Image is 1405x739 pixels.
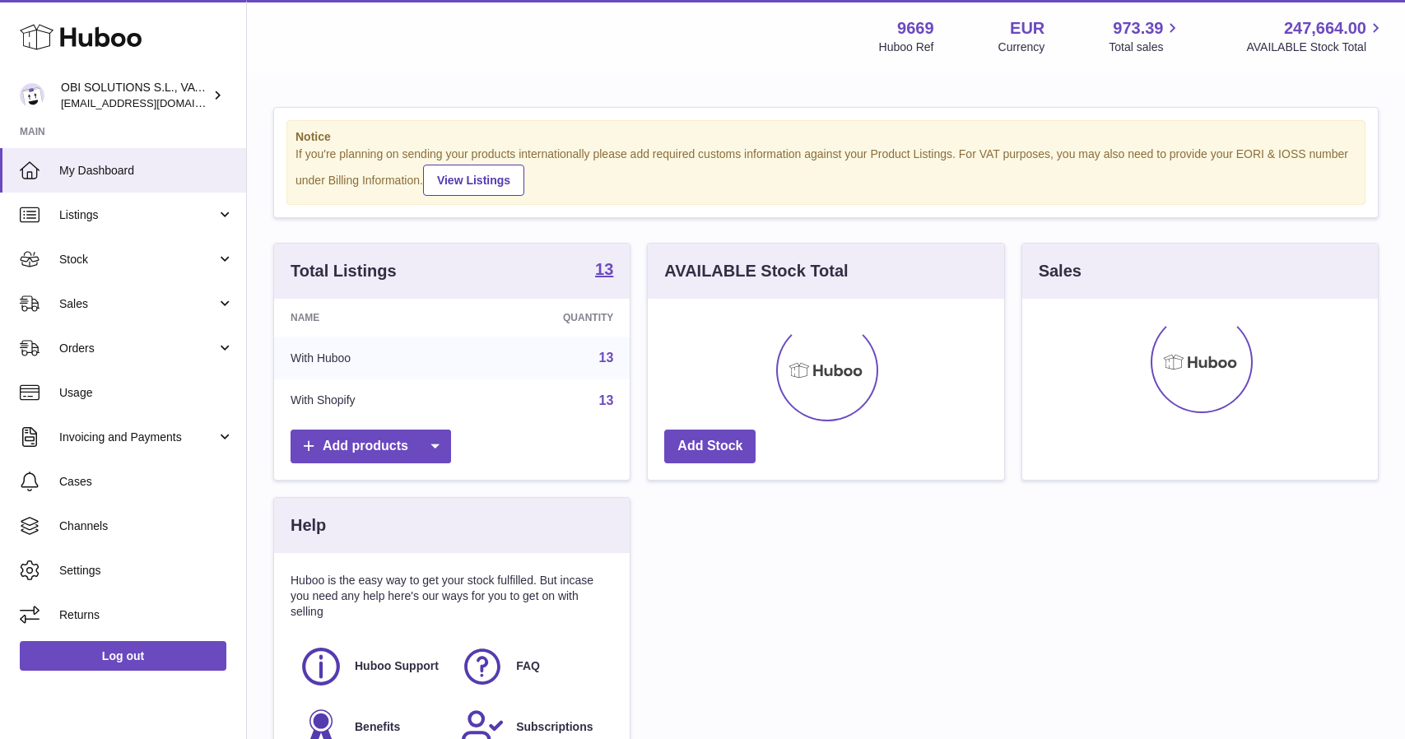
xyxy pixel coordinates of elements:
[61,96,242,109] span: [EMAIL_ADDRESS][DOMAIN_NAME]
[295,146,1356,196] div: If you're planning on sending your products internationally please add required customs informati...
[59,207,216,223] span: Listings
[20,641,226,671] a: Log out
[664,430,756,463] a: Add Stock
[59,385,234,401] span: Usage
[1109,40,1182,55] span: Total sales
[59,252,216,267] span: Stock
[274,337,466,379] td: With Huboo
[61,80,209,111] div: OBI SOLUTIONS S.L., VAT: B70911078
[460,644,605,689] a: FAQ
[291,514,326,537] h3: Help
[664,260,848,282] h3: AVAILABLE Stock Total
[897,17,934,40] strong: 9669
[516,719,593,735] span: Subscriptions
[59,341,216,356] span: Orders
[879,40,934,55] div: Huboo Ref
[59,430,216,445] span: Invoicing and Payments
[295,129,1356,145] strong: Notice
[998,40,1045,55] div: Currency
[1113,17,1163,40] span: 973.39
[59,296,216,312] span: Sales
[423,165,524,196] a: View Listings
[355,719,400,735] span: Benefits
[516,658,540,674] span: FAQ
[59,163,234,179] span: My Dashboard
[59,607,234,623] span: Returns
[595,261,613,281] a: 13
[595,261,613,277] strong: 13
[59,474,234,490] span: Cases
[59,518,234,534] span: Channels
[291,430,451,463] a: Add products
[291,573,613,620] p: Huboo is the easy way to get your stock fulfilled. But incase you need any help here's our ways f...
[291,260,397,282] h3: Total Listings
[274,379,466,422] td: With Shopify
[1109,17,1182,55] a: 973.39 Total sales
[1246,17,1385,55] a: 247,664.00 AVAILABLE Stock Total
[599,351,614,365] a: 13
[299,644,444,689] a: Huboo Support
[355,658,439,674] span: Huboo Support
[59,563,234,579] span: Settings
[1284,17,1366,40] span: 247,664.00
[599,393,614,407] a: 13
[1010,17,1044,40] strong: EUR
[274,299,466,337] th: Name
[1039,260,1082,282] h3: Sales
[466,299,630,337] th: Quantity
[1246,40,1385,55] span: AVAILABLE Stock Total
[20,83,44,108] img: hello@myobistore.com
